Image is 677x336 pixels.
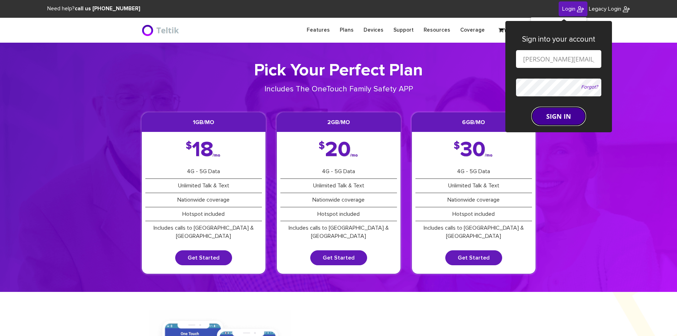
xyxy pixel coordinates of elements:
li: Nationwide coverage [145,193,262,207]
strong: call us [PHONE_NUMBER] [75,6,140,11]
li: Unlimited Talk & Text [145,179,262,193]
a: Legacy Login [589,5,630,13]
li: Hotspot included [280,207,397,222]
span: Legacy Login [589,6,621,12]
li: Unlimited Talk & Text [415,179,532,193]
img: BriteX [141,23,181,37]
h1: Pick Your Perfect Plan [141,60,536,81]
li: 4G - 5G Data [415,165,532,179]
h3: 2GB/mo [277,113,401,132]
span: /mo [350,154,358,157]
a: Features [302,23,335,37]
li: Unlimited Talk & Text [280,179,397,193]
li: 4G - 5G Data [280,165,397,179]
button: SIGN IN [532,107,585,125]
div: 30 [454,143,493,158]
a: Coverage [455,23,490,37]
input: Email or Customer ID [516,50,601,68]
a: Get Started [310,250,367,265]
span: /mo [213,154,220,157]
span: $ [319,143,325,150]
h3: 1GB/mo [142,113,265,132]
li: Includes calls to [GEOGRAPHIC_DATA] & [GEOGRAPHIC_DATA] [280,221,397,243]
a: Resources [419,23,455,37]
a: Plans [335,23,359,37]
span: $ [186,143,192,150]
a: Get Started [175,250,232,265]
span: $ [454,143,460,150]
li: Includes calls to [GEOGRAPHIC_DATA] & [GEOGRAPHIC_DATA] [145,221,262,243]
li: Hotspot included [145,207,262,222]
span: Login [562,6,575,12]
span: Need help? [47,6,140,11]
p: Includes The OneTouch Family Safety APP [240,84,437,95]
a: Forgot? [581,85,598,90]
a: Your Cart [495,25,531,36]
a: Devices [359,23,388,37]
a: Support [388,23,419,37]
li: Includes calls to [GEOGRAPHIC_DATA] & [GEOGRAPHIC_DATA] [415,221,532,243]
li: Nationwide coverage [415,193,532,207]
div: 18 [186,143,221,158]
img: BriteX [577,6,584,13]
span: /mo [485,154,493,157]
h3: 6GB/mo [412,113,536,132]
li: Nationwide coverage [280,193,397,207]
h3: Sign into your account [516,35,601,43]
div: 20 [319,143,359,158]
li: 4G - 5G Data [145,165,262,179]
a: Get Started [445,250,502,265]
img: BriteX [623,6,630,13]
li: Hotspot included [415,207,532,222]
